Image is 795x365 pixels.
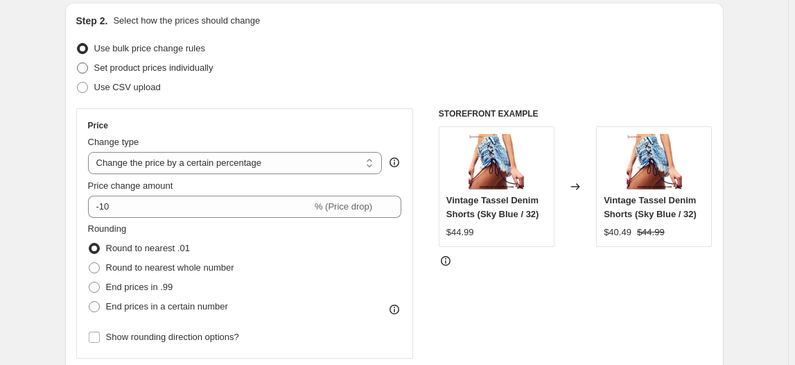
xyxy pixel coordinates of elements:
[106,301,228,312] span: End prices in a certain number
[469,134,524,189] img: product-image-699352711_80x.jpg
[88,120,108,131] h3: Price
[88,223,127,234] span: Rounding
[439,108,713,119] h6: STOREFRONT EXAMPLE
[627,134,682,189] img: product-image-699352711_80x.jpg
[88,137,139,147] span: Change type
[637,227,665,237] span: $44.99
[604,195,697,219] span: Vintage Tassel Denim Shorts (Sky Blue / 32)
[106,243,190,253] span: Round to nearest .01
[94,82,161,92] span: Use CSV upload
[94,43,205,53] span: Use bulk price change rules
[113,14,260,28] p: Select how the prices should change
[604,227,631,237] span: $40.49
[106,262,234,273] span: Round to nearest whole number
[88,180,173,191] span: Price change amount
[387,155,401,169] div: help
[106,282,173,292] span: End prices in .99
[76,14,108,28] h2: Step 2.
[446,227,474,237] span: $44.99
[446,195,539,219] span: Vintage Tassel Denim Shorts (Sky Blue / 32)
[88,196,312,218] input: -15
[106,332,239,342] span: Show rounding direction options?
[94,62,213,73] span: Set product prices individually
[315,201,372,212] span: % (Price drop)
